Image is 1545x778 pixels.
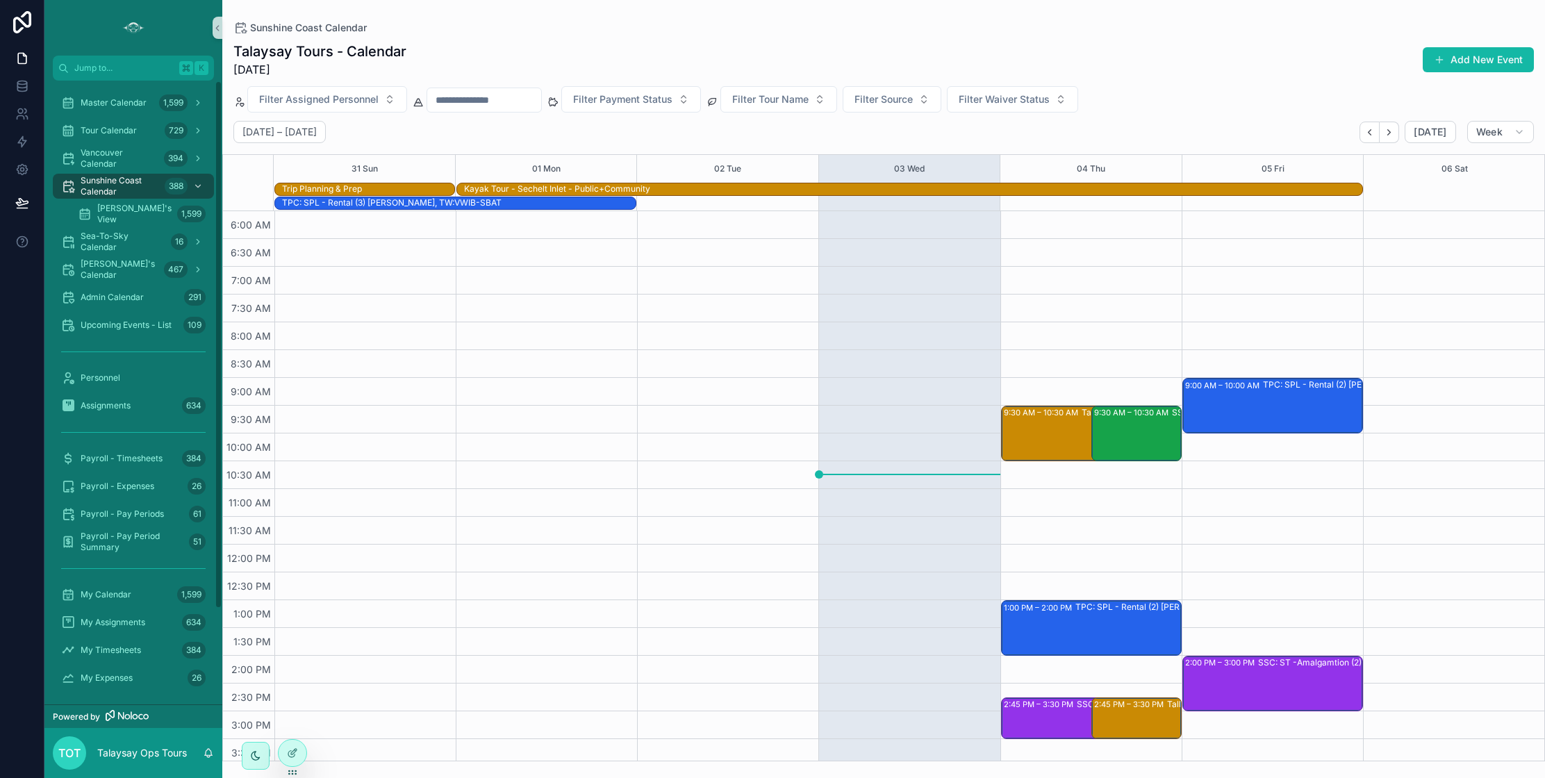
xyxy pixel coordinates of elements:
a: Master Calendar1,599 [53,90,214,115]
div: TPC: SPL - Rental (2) [PERSON_NAME], TW:IPMY-YMQH [1075,602,1252,613]
div: Kayak Tour - Sechelt Inlet - Public+Community [464,183,650,195]
div: 9:30 AM – 10:30 AM [1004,406,1082,420]
div: 2:00 PM – 3:00 PMSSC: ST -Amalgamtion (2) [PERSON_NAME], TW:XBMC-RJCU [1183,656,1362,711]
button: Select Button [561,86,701,113]
div: Trip Planning & Prep [282,183,362,195]
button: Select Button [947,86,1078,113]
span: K [196,63,207,74]
div: 51 [189,533,206,550]
button: Select Button [720,86,837,113]
span: 1:30 PM [230,636,274,647]
div: 467 [164,261,188,278]
div: scrollable content [44,81,222,704]
span: 11:00 AM [225,497,274,508]
div: 729 [165,122,188,139]
a: Personnel [53,365,214,390]
p: Talaysay Ops Tours [97,746,187,760]
div: 05 Fri [1262,155,1284,183]
a: Payroll - Pay Periods61 [53,502,214,527]
span: Jump to... [74,63,174,74]
div: 9:30 AM – 10:30 AMSSC: TT - Early Bird Sunshine Coast (24) [PERSON_NAME] |[PERSON_NAME] Tours, TW... [1092,406,1181,461]
a: Sunshine Coast Calendar [233,21,367,35]
a: Upcoming Events - List109 [53,313,214,338]
span: 3:30 PM [228,747,274,759]
span: [DATE] [233,61,406,78]
span: [PERSON_NAME]'s View [97,203,172,225]
span: Filter Payment Status [573,92,672,106]
div: 384 [182,642,206,659]
div: 26 [188,670,206,686]
h1: Talaysay Tours - Calendar [233,42,406,61]
span: 9:30 AM [227,413,274,425]
div: 61 [189,506,206,522]
div: 2:45 PM – 3:30 PMSSC: ST -Amalgamtion (24) [PERSON_NAME], TW:YYUD-RKIT [1002,698,1154,738]
a: Sunshine Coast Calendar388 [53,174,214,199]
div: SSC: ST -Amalgamtion (2) [PERSON_NAME], TW:XBMC-RJCU [1258,657,1435,668]
a: Payroll - Timesheets384 [53,446,214,471]
div: 1:00 PM – 2:00 PMTPC: SPL - Rental (2) [PERSON_NAME], TW:IPMY-YMQH [1002,601,1181,655]
span: Sunshine Coast Calendar [81,175,159,197]
span: Payroll - Pay Period Summary [81,531,183,553]
button: Select Button [843,86,941,113]
span: 7:00 AM [228,274,274,286]
div: 2:45 PM – 3:30 PMTalking Trees again: RT, CC, AV [1092,698,1181,738]
span: Assignments [81,400,131,411]
span: 12:00 PM [224,552,274,564]
span: Master Calendar [81,97,147,108]
span: Admin Calendar [81,292,144,303]
button: Add New Event [1423,47,1534,72]
button: 02 Tue [714,155,741,183]
span: Sea-To-Sky Calendar [81,231,165,253]
span: Upcoming Events - List [81,320,172,331]
a: Powered by [44,704,222,728]
div: TPC: SPL - Rental (2) [PERSON_NAME], TW:APSG-WTBR [1263,379,1439,390]
span: Payroll - Timesheets [81,453,163,464]
button: Week [1467,121,1534,143]
div: TPC: SPL - Rental (3) Elea Hardy-Charbonnier, TW:VWIB-SBAT [282,197,502,209]
button: [DATE] [1405,121,1455,143]
span: 3:00 PM [228,719,274,731]
span: 10:30 AM [223,469,274,481]
div: 9:30 AM – 10:30 AMTalking Trees Tour: RT, CC, AV [1002,406,1154,461]
a: My Expenses26 [53,665,214,690]
button: Jump to...K [53,56,214,81]
div: 1,599 [177,206,206,222]
a: My Assignments634 [53,610,214,635]
span: Filter Tour Name [732,92,809,106]
button: 04 Thu [1077,155,1105,183]
div: 26 [188,478,206,495]
a: My Timesheets384 [53,638,214,663]
span: 10:00 AM [223,441,274,453]
span: Tour Calendar [81,125,137,136]
button: Select Button [247,86,407,113]
button: 31 Sun [352,155,378,183]
a: [PERSON_NAME]'s View1,599 [69,201,214,226]
div: 384 [182,450,206,467]
div: 2:45 PM – 3:30 PM [1004,697,1077,711]
div: 2:45 PM – 3:30 PM [1094,697,1167,711]
div: Trip Planning & Prep [282,183,362,194]
div: 291 [184,289,206,306]
a: Payroll - Expenses26 [53,474,214,499]
span: Payroll - Pay Periods [81,508,164,520]
div: Talking Trees Tour: RT, CC, AV [1082,407,1201,418]
h2: [DATE] – [DATE] [242,125,317,139]
button: Back [1360,122,1380,143]
a: Vancouver Calendar394 [53,146,214,171]
span: My Timesheets [81,645,141,656]
span: [PERSON_NAME]'s Calendar [81,258,158,281]
span: My Assignments [81,617,145,628]
span: My Calendar [81,589,131,600]
button: Next [1380,122,1399,143]
span: Vancouver Calendar [81,147,158,169]
button: 03 Wed [894,155,925,183]
a: Tour Calendar729 [53,118,214,143]
span: 2:00 PM [228,663,274,675]
div: 394 [164,150,188,167]
a: Payroll - Pay Period Summary51 [53,529,214,554]
span: Powered by [53,711,100,722]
